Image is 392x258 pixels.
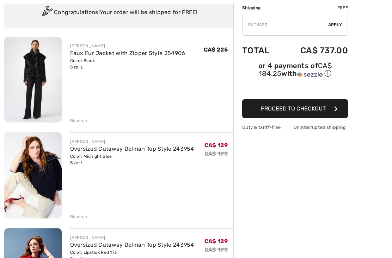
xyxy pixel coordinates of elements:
[261,105,326,112] span: Proceed to Checkout
[242,38,281,62] td: Total
[204,150,228,157] s: CA$ 199
[297,71,323,78] img: Sezzle
[204,46,228,53] span: CA$ 225
[242,81,348,97] iframe: PayPal-paypal
[70,234,194,241] div: [PERSON_NAME]
[4,132,62,218] img: Oversized Cutaway Dolman Top Style 243954
[70,118,87,124] div: Remove
[242,62,348,78] div: or 4 payments of with
[204,238,228,245] span: CA$ 129
[242,99,348,118] button: Proceed to Checkout
[70,43,185,49] div: [PERSON_NAME]
[242,124,348,131] div: Duty & tariff-free | Uninterrupted shipping
[204,142,228,149] span: CA$ 129
[70,138,194,145] div: [PERSON_NAME]
[4,37,62,122] img: Faux Fur Jacket with Zipper Style 254906
[281,38,348,62] td: CA$ 737.00
[243,14,328,35] input: Promo code
[13,6,225,20] div: Congratulations! Your order will be shipped for FREE!
[242,62,348,81] div: or 4 payments ofCA$ 184.25withSezzle Click to learn more about Sezzle
[328,22,342,28] span: Apply
[70,58,185,70] div: Color: Black Size: L
[70,145,194,152] a: Oversized Cutaway Dolman Top Style 243954
[259,61,332,78] span: CA$ 184.25
[281,5,348,11] td: Free
[242,5,281,11] td: Shipping
[40,6,54,20] img: Congratulation2.svg
[70,241,194,248] a: Oversized Cutaway Dolman Top Style 243954
[70,153,194,166] div: Color: Midnight Blue Size: L
[204,246,228,253] s: CA$ 199
[70,50,185,56] a: Faux Fur Jacket with Zipper Style 254906
[70,214,87,220] div: Remove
